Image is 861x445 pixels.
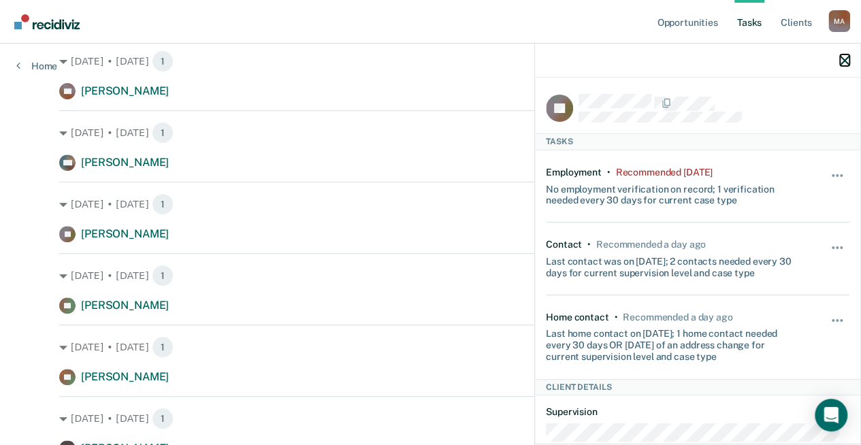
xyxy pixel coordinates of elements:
[546,323,799,362] div: Last home contact on [DATE]; 1 home contact needed every 30 days OR [DATE] of an address change f...
[546,167,602,178] div: Employment
[546,178,799,207] div: No employment verification on record; 1 verification needed every 30 days for current case type
[81,227,169,240] span: [PERSON_NAME]
[546,250,799,279] div: Last contact was on [DATE]; 2 contacts needed every 30 days for current supervision level and cas...
[152,193,174,215] span: 1
[81,84,169,97] span: [PERSON_NAME]
[152,122,174,144] span: 1
[59,336,802,358] div: [DATE] • [DATE]
[152,265,174,286] span: 1
[535,379,860,395] div: Client Details
[546,406,849,418] dt: Supervision
[59,265,802,286] div: [DATE] • [DATE]
[546,312,608,323] div: Home contact
[152,50,174,72] span: 1
[16,60,57,72] a: Home
[546,239,582,250] div: Contact
[623,312,732,323] div: Recommended a day ago
[828,10,850,32] div: M A
[587,239,591,250] div: •
[614,312,617,323] div: •
[596,239,706,250] div: Recommended a day ago
[815,399,847,431] div: Open Intercom Messenger
[59,193,802,215] div: [DATE] • [DATE]
[607,167,611,178] div: •
[152,408,174,429] span: 1
[81,299,169,312] span: [PERSON_NAME]
[81,370,169,383] span: [PERSON_NAME]
[152,336,174,358] span: 1
[14,14,80,29] img: Recidiviz
[535,133,860,150] div: Tasks
[81,156,169,169] span: [PERSON_NAME]
[615,167,712,178] div: Recommended 2 months ago
[59,50,802,72] div: [DATE] • [DATE]
[59,408,802,429] div: [DATE] • [DATE]
[828,10,850,32] button: Profile dropdown button
[59,122,802,144] div: [DATE] • [DATE]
